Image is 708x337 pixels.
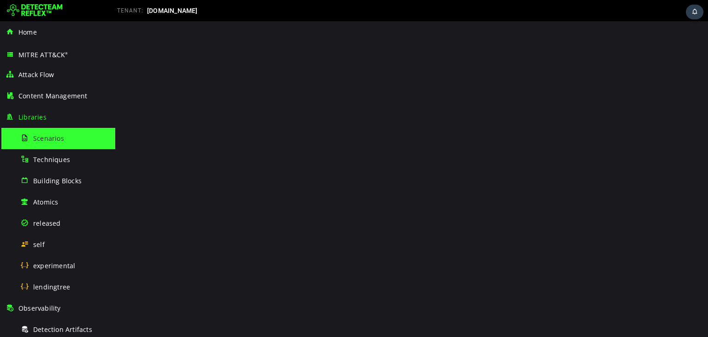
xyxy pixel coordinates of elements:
span: Content Management [18,91,88,100]
span: Detection Artifacts [33,325,92,334]
span: Atomics [33,198,58,206]
span: Building Blocks [33,176,82,185]
span: Home [18,28,37,36]
span: Scenarios [33,134,64,143]
sup: ® [65,51,68,55]
span: self [33,240,45,249]
span: Techniques [33,155,70,164]
span: lendingtree [33,283,70,291]
span: Attack Flow [18,70,54,79]
img: Detecteam logo [7,3,63,18]
span: TENANT: [117,7,143,14]
span: Libraries [18,113,47,121]
span: Observability [18,304,61,313]
span: released [33,219,61,228]
span: experimental [33,261,75,270]
div: Task Notifications [686,5,703,19]
span: [DOMAIN_NAME] [147,7,198,14]
span: MITRE ATT&CK [18,50,68,59]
